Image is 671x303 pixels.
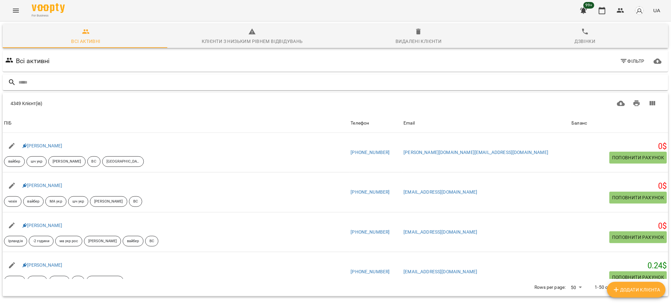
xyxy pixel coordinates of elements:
[607,282,666,298] button: Додати клієнта
[102,156,144,167] div: [GEOGRAPHIC_DATA]
[575,37,596,45] div: Дзвінки
[572,119,587,127] div: Баланс
[8,239,23,244] p: Ірландія
[92,159,96,165] p: ВС
[351,119,369,127] div: Телефон
[351,189,390,195] a: [PHONE_NUMBER]
[22,262,63,268] a: [PERSON_NAME]
[572,261,667,271] h5: 0.24 $
[133,199,138,205] p: ВС
[404,119,415,127] div: Sort
[572,221,667,231] h5: 0 $
[629,95,645,111] button: Друк
[90,196,127,207] div: [PERSON_NAME]
[620,57,645,65] span: Фільтр
[55,236,82,246] div: ма укр рос
[613,95,629,111] button: Завантажити CSV
[72,199,84,205] p: шч укр
[645,95,660,111] button: Вигляд колонок
[26,156,47,167] div: шч укр
[32,3,65,13] img: Voopty Logo
[22,223,63,228] a: [PERSON_NAME]
[29,236,54,246] div: -2 години
[568,283,584,292] div: 50
[127,239,139,244] p: вайбер
[8,279,21,284] p: Індивід
[71,37,100,45] div: Всі активні
[653,7,660,14] span: UA
[53,279,65,284] p: вайбер
[612,273,664,281] span: Поповнити рахунок
[33,239,49,244] p: -2 години
[617,55,648,67] button: Фільтр
[71,276,85,286] div: ВС
[149,239,154,244] p: ВС
[351,229,390,235] a: [PHONE_NUMBER]
[76,279,80,284] p: ВС
[68,196,89,207] div: шч укр
[84,236,121,246] div: [PERSON_NAME]
[50,199,62,205] p: МА укр
[91,279,119,284] p: [PERSON_NAME]
[27,276,48,286] div: шч укр
[612,194,664,202] span: Поповнити рахунок
[584,2,595,9] span: 99+
[53,159,81,165] p: [PERSON_NAME]
[22,143,63,148] a: [PERSON_NAME]
[94,199,123,205] p: [PERSON_NAME]
[31,279,43,284] p: шч укр
[396,37,441,45] div: Видалені клієнти
[45,196,66,207] div: МА укр
[351,150,390,155] a: [PHONE_NUMBER]
[27,199,40,205] p: вайбер
[609,231,667,243] button: Поповнити рахунок
[612,154,664,162] span: Поповнити рахунок
[351,269,390,274] a: [PHONE_NUMBER]
[31,159,43,165] p: шч укр
[609,271,667,283] button: Поповнити рахунок
[32,14,65,18] span: For Business
[651,4,663,17] button: UA
[609,152,667,164] button: Поповнити рахунок
[49,276,70,286] div: вайбер
[404,269,478,274] a: [EMAIL_ADDRESS][DOMAIN_NAME]
[351,119,369,127] div: Sort
[4,196,21,207] div: чехія
[88,239,117,244] p: [PERSON_NAME]
[123,236,144,246] div: вайбер
[87,156,101,167] div: ВС
[11,100,328,107] div: 4349 Клієнт(ів)
[48,156,85,167] div: [PERSON_NAME]
[612,286,660,294] span: Додати клієнта
[404,229,478,235] a: [EMAIL_ADDRESS][DOMAIN_NAME]
[60,239,78,244] p: ма укр рос
[404,189,478,195] a: [EMAIL_ADDRESS][DOMAIN_NAME]
[635,6,644,15] img: avatar_s.png
[572,119,587,127] div: Sort
[22,183,63,188] a: [PERSON_NAME]
[572,119,667,127] span: Баланс
[4,119,348,127] span: ПІБ
[609,192,667,204] button: Поповнити рахунок
[4,119,12,127] div: ПІБ
[644,280,660,295] button: Next Page
[404,119,415,127] div: Email
[16,56,50,66] h6: Всі активні
[351,119,401,127] span: Телефон
[595,284,622,291] p: 1-50 of 4349
[4,156,25,167] div: вайбер
[202,37,303,45] div: Клієнти з низьким рівнем відвідувань
[145,236,158,246] div: ВС
[572,141,667,152] h5: 0 $
[86,276,123,286] div: [PERSON_NAME]
[404,150,549,155] a: [PERSON_NAME][DOMAIN_NAME][EMAIL_ADDRESS][DOMAIN_NAME]
[572,181,667,191] h5: 0 $
[129,196,142,207] div: ВС
[3,93,668,114] div: Table Toolbar
[404,119,569,127] span: Email
[8,199,17,205] p: чехія
[4,119,12,127] div: Sort
[4,276,25,286] div: Індивід
[23,196,44,207] div: вайбер
[8,3,24,19] button: Menu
